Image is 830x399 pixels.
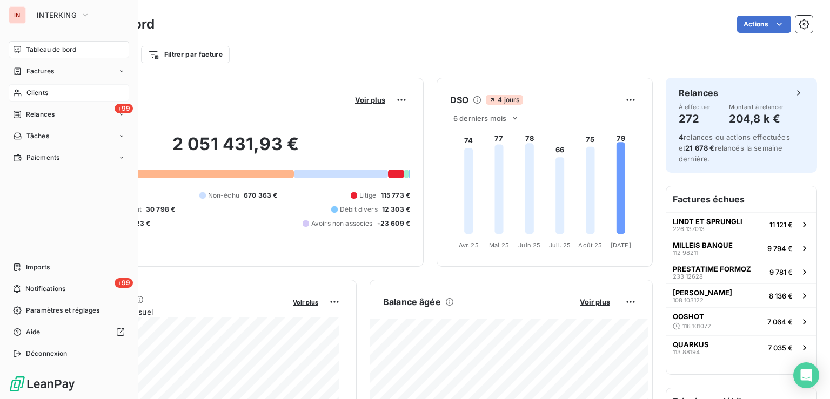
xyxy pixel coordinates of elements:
span: Relances [26,110,55,119]
tspan: Mai 25 [489,241,509,249]
span: 8 136 € [769,292,793,300]
span: 670 363 € [244,191,277,200]
span: 113 88194 [673,349,700,355]
span: +99 [115,278,133,288]
span: 6 derniers mois [453,114,506,123]
span: Aide [26,327,41,337]
span: [PERSON_NAME] [673,288,732,297]
span: MILLEIS BANQUE [673,241,733,249]
button: Actions [737,16,791,33]
button: LINDT ET SPRUNGLI226 13701311 121 € [666,212,816,236]
span: À effectuer [679,104,711,110]
span: OOSHOT [673,312,704,321]
span: Paramètres et réglages [26,306,99,315]
span: Avoirs non associés [311,219,373,228]
h6: Factures échues [666,186,816,212]
span: 108 103122 [673,297,704,303]
tspan: Juin 25 [518,241,540,249]
span: 7 064 € [767,317,793,326]
span: 7 035 € [768,343,793,352]
span: 226 137013 [673,226,705,232]
div: IN [9,6,26,24]
h6: Relances [679,86,718,99]
span: 112 98211 [673,249,698,256]
span: 12 303 € [382,205,410,214]
span: QUARKUS [673,340,709,349]
tspan: Juil. 25 [549,241,571,249]
span: Voir plus [355,96,385,104]
span: Déconnexion [26,349,68,359]
span: Tâches [26,131,49,141]
span: PRESTATIME FORMOZ [673,265,751,273]
h6: Balance âgée [383,295,441,308]
span: 30 798 € [146,205,175,214]
h4: 272 [679,110,711,127]
h4: 204,8 k € [729,110,784,127]
span: relances ou actions effectuées et relancés la semaine dernière. [679,133,790,163]
span: 116 101072 [682,323,711,329]
span: Notifications [25,284,65,294]
span: 11 121 € [769,220,793,229]
span: Voir plus [293,299,318,306]
button: OOSHOT116 1010727 064 € [666,307,816,335]
span: Factures [26,66,54,76]
span: Litige [359,191,377,200]
img: Logo LeanPay [9,375,76,393]
button: [PERSON_NAME]108 1031228 136 € [666,283,816,307]
span: Débit divers [340,205,378,214]
span: 9 781 € [769,268,793,276]
span: 21 678 € [685,144,714,152]
span: Montant à relancer [729,104,784,110]
tspan: Août 25 [578,241,602,249]
h2: 2 051 431,93 € [61,133,410,166]
span: -23 609 € [377,219,410,228]
button: QUARKUS113 881947 035 € [666,335,816,359]
tspan: [DATE] [611,241,631,249]
span: 9 794 € [767,244,793,253]
span: Voir plus [580,297,610,306]
button: PRESTATIME FORMOZ233 126289 781 € [666,260,816,283]
span: Clients [26,88,48,98]
span: +99 [115,104,133,113]
span: 233 12628 [673,273,703,280]
button: MILLEIS BANQUE112 982119 794 € [666,236,816,260]
h6: DSO [450,93,468,106]
span: Imports [26,262,50,272]
span: Paiements [26,153,59,163]
button: Filtrer par facture [141,46,230,63]
tspan: Avr. 25 [459,241,479,249]
a: Aide [9,323,129,341]
div: Open Intercom Messenger [793,362,819,388]
button: Voir plus [290,297,322,307]
button: Voir plus [577,297,613,307]
span: 4 jours [486,95,523,105]
span: Non-échu [208,191,239,200]
span: INTERKING [37,11,77,19]
span: Tableau de bord [26,45,76,55]
button: Voir plus [352,95,389,105]
span: 115 773 € [381,191,410,200]
span: LINDT ET SPRUNGLI [673,217,742,226]
span: 4 [679,133,684,141]
span: Chiffre d'affaires mensuel [61,306,285,317]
